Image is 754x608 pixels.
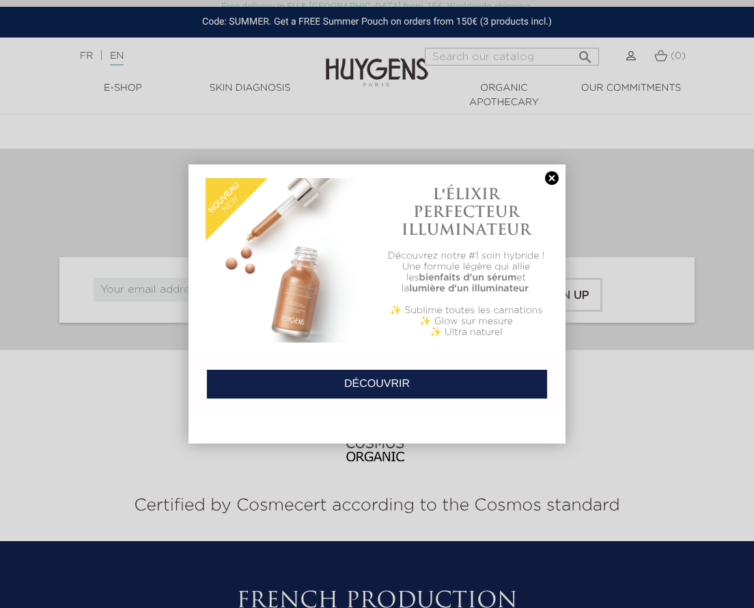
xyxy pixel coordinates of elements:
[384,316,548,327] p: ✨ Glow sur mesure
[384,250,548,294] p: Découvrez notre #1 soin hybride ! Une formule légère qui allie les et la .
[384,327,548,338] p: ✨ Ultra naturel
[384,185,548,239] h1: L'ÉLIXIR PERFECTEUR ILLUMINATEUR
[419,273,517,283] b: bienfaits d'un sérum
[206,369,548,399] a: DÉCOUVRIR
[409,284,529,293] b: lumière d'un illuminateur
[384,305,548,316] p: ✨ Sublime toutes les carnations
